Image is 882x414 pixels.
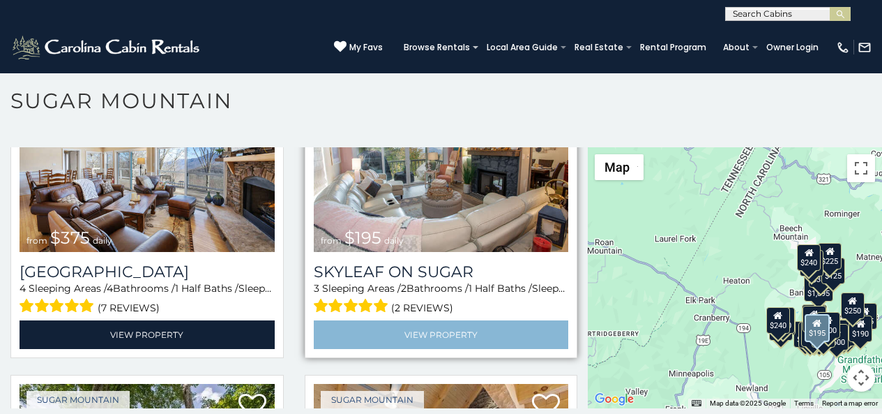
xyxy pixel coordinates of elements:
[849,316,872,342] div: $190
[20,81,275,252] a: Little Sugar Haven from $375 daily
[766,307,790,334] div: $240
[98,299,160,317] span: (7 reviews)
[314,263,569,281] a: Skyleaf on Sugar
[847,154,875,182] button: Toggle fullscreen view
[591,390,637,408] a: Open this area in Google Maps (opens a new window)
[20,282,26,295] span: 4
[821,258,845,284] div: $125
[349,41,383,54] span: My Favs
[759,38,826,57] a: Owner Login
[334,40,383,54] a: My Favs
[804,275,833,302] div: $1,095
[321,391,424,408] a: Sugar Mountain
[853,303,877,330] div: $155
[591,390,637,408] img: Google
[818,243,842,269] div: $225
[710,399,786,407] span: Map data ©2025 Google
[10,34,204,61] img: White-1-2.png
[469,282,532,295] span: 1 Half Baths /
[26,391,130,408] a: Sugar Mountain
[391,299,453,317] span: (2 reviews)
[605,160,630,175] span: Map
[344,228,381,248] span: $195
[384,235,404,246] span: daily
[822,399,878,407] a: Report a map error
[401,282,406,295] span: 2
[397,38,477,57] a: Browse Rentals
[858,40,872,54] img: mail-regular-white.png
[314,320,569,349] a: View Property
[175,282,238,295] span: 1 Half Baths /
[314,81,569,252] a: Skyleaf on Sugar from $195 daily
[802,304,826,331] div: $190
[20,263,275,281] a: [GEOGRAPHIC_DATA]
[692,399,701,408] button: Keyboard shortcuts
[595,154,644,180] button: Change map style
[816,312,840,339] div: $200
[565,282,572,295] span: 8
[314,81,569,252] img: Skyleaf on Sugar
[798,322,822,348] div: $155
[794,399,814,407] a: Terms
[107,282,113,295] span: 4
[803,306,826,332] div: $300
[805,314,830,342] div: $195
[716,38,756,57] a: About
[26,235,47,246] span: from
[841,293,865,319] div: $250
[93,235,112,246] span: daily
[321,235,342,246] span: from
[314,281,569,317] div: Sleeping Areas / Bathrooms / Sleeps:
[568,38,630,57] a: Real Estate
[847,364,875,392] button: Map camera controls
[633,38,713,57] a: Rental Program
[314,282,319,295] span: 3
[801,320,825,347] div: $175
[20,320,275,349] a: View Property
[832,320,856,346] div: $195
[20,81,275,252] img: Little Sugar Haven
[480,38,565,57] a: Local Area Guide
[797,244,821,271] div: $240
[272,282,282,295] span: 10
[836,40,850,54] img: phone-regular-white.png
[50,228,90,248] span: $375
[20,281,275,317] div: Sleeping Areas / Bathrooms / Sleeps:
[20,263,275,281] h3: Little Sugar Haven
